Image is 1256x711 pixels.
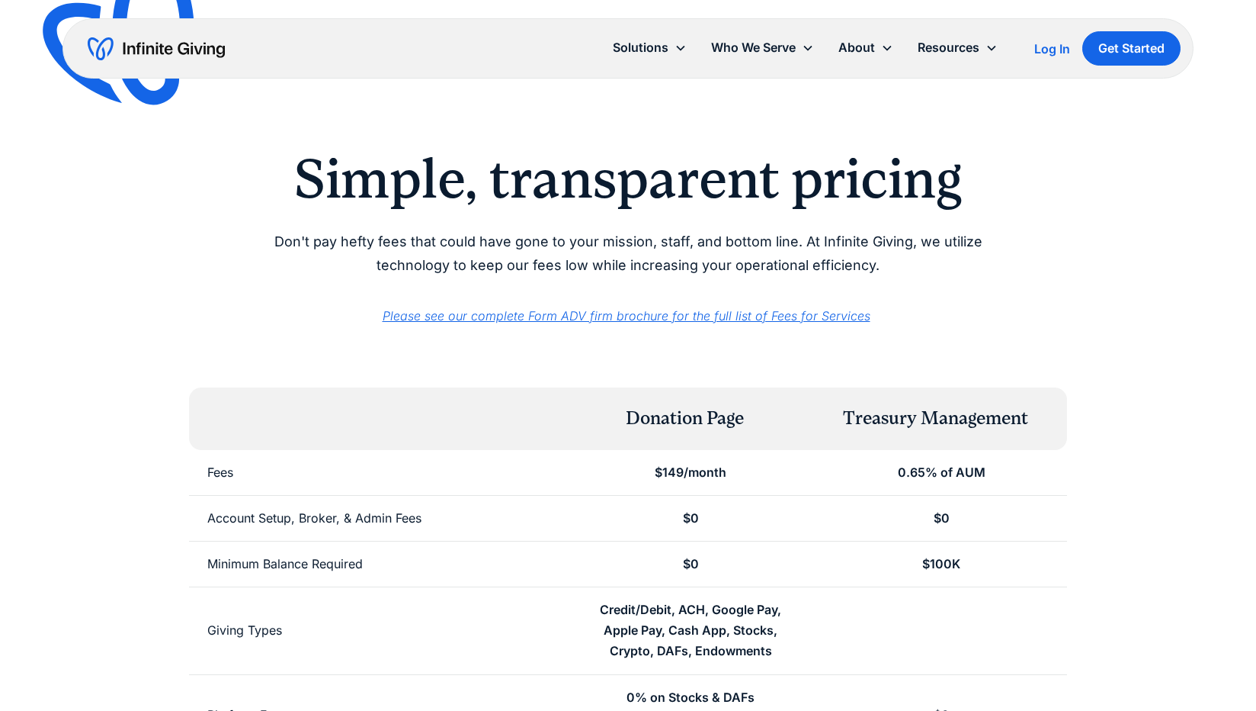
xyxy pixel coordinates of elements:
[613,37,668,58] div: Solutions
[207,462,233,483] div: Fees
[238,146,1018,212] h2: Simple, transparent pricing
[1034,40,1070,58] a: Log In
[922,554,960,574] div: $100K
[683,554,699,574] div: $0
[88,37,225,61] a: home
[238,230,1018,277] p: Don't pay hefty fees that could have gone to your mission, staff, and bottom line. At Infinite Gi...
[1082,31,1181,66] a: Get Started
[584,600,798,662] div: Credit/Debit, ACH, Google Pay, Apple Pay, Cash App, Stocks, Crypto, DAFs, Endowments
[843,406,1028,432] div: Treasury Management
[918,37,979,58] div: Resources
[711,37,796,58] div: Who We Serve
[826,31,905,64] div: About
[655,462,726,483] div: $149/month
[898,462,985,483] div: 0.65% of AUM
[601,31,699,64] div: Solutions
[207,554,363,574] div: Minimum Balance Required
[699,31,826,64] div: Who We Serve
[683,508,699,529] div: $0
[1034,43,1070,55] div: Log In
[383,308,870,323] a: Please see our complete Form ADV firm brochure for the full list of Fees for Services
[207,508,421,529] div: Account Setup, Broker, & Admin Fees
[838,37,875,58] div: About
[905,31,1010,64] div: Resources
[626,406,744,432] div: Donation Page
[934,508,950,529] div: $0
[207,620,282,641] div: Giving Types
